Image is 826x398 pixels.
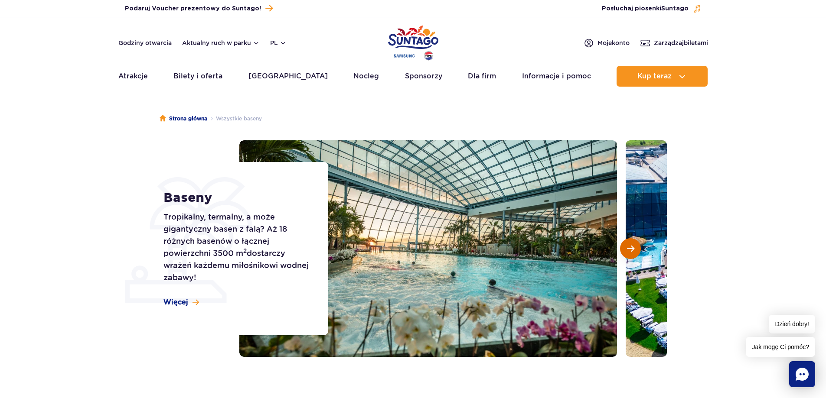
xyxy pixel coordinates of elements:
a: [GEOGRAPHIC_DATA] [248,66,328,87]
a: Nocleg [353,66,379,87]
a: Dla firm [468,66,496,87]
li: Wszystkie baseny [207,114,262,123]
a: Atrakcje [118,66,148,87]
div: Chat [789,361,815,387]
button: Następny slajd [620,238,641,259]
span: Posłuchaj piosenki [602,4,689,13]
span: Moje konto [597,39,630,47]
button: Posłuchaj piosenkiSuntago [602,4,702,13]
a: Informacje i pomoc [522,66,591,87]
a: Godziny otwarcia [118,39,172,47]
img: Basen wewnętrzny w Suntago, z tropikalnymi roślinami i orchideami [239,140,617,357]
a: Więcej [163,298,199,307]
span: Suntago [661,6,689,12]
h1: Baseny [163,190,309,206]
a: Sponsorzy [405,66,442,87]
a: Mojekonto [584,38,630,48]
a: Bilety i oferta [173,66,222,87]
span: Dzień dobry! [769,315,815,333]
span: Więcej [163,298,188,307]
button: pl [270,39,287,47]
span: Podaruj Voucher prezentowy do Suntago! [125,4,261,13]
sup: 2 [243,247,247,254]
span: Kup teraz [637,72,672,80]
button: Kup teraz [617,66,708,87]
a: Zarządzajbiletami [640,38,708,48]
span: Jak mogę Ci pomóc? [746,337,815,357]
button: Aktualny ruch w parku [182,39,260,46]
a: Park of Poland [388,22,438,61]
span: Zarządzaj biletami [654,39,708,47]
a: Podaruj Voucher prezentowy do Suntago! [125,3,273,14]
a: Strona główna [160,114,207,123]
p: Tropikalny, termalny, a może gigantyczny basen z falą? Aż 18 różnych basenów o łącznej powierzchn... [163,211,309,284]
